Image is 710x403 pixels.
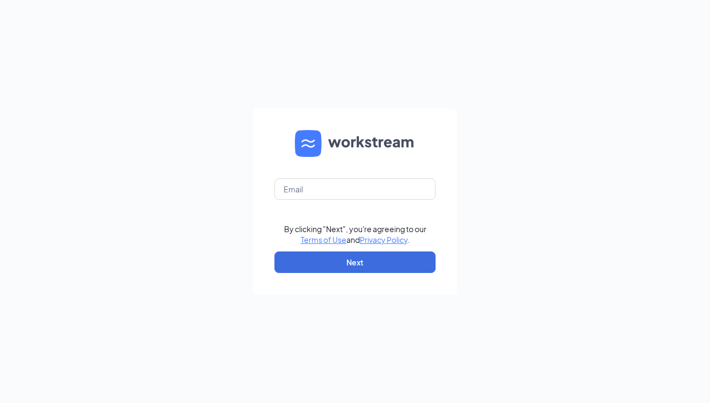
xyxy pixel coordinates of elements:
[274,178,436,200] input: Email
[301,235,346,244] a: Terms of Use
[274,251,436,273] button: Next
[360,235,408,244] a: Privacy Policy
[284,224,426,245] div: By clicking "Next", you're agreeing to our and .
[295,130,415,157] img: WS logo and Workstream text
